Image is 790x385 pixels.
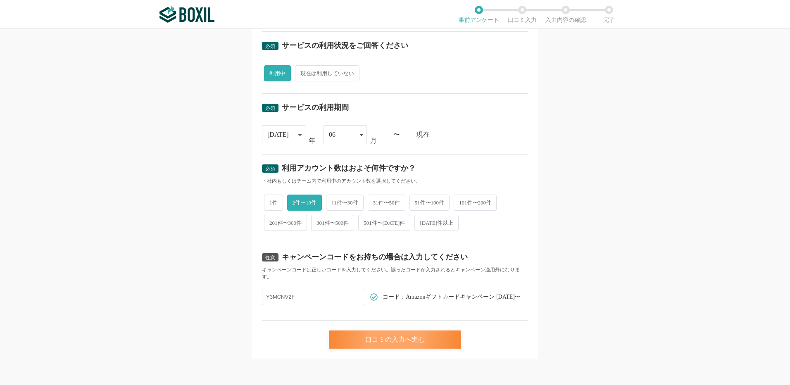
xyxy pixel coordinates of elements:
[329,126,336,144] div: 06
[393,131,400,138] div: 〜
[282,104,349,111] div: サービスの利用期間
[265,255,275,261] span: 任意
[414,215,459,231] span: [DATE]件以上
[267,126,289,144] div: [DATE]
[416,131,528,138] div: 現在
[368,195,405,211] span: 31件〜50件
[383,294,521,300] span: コード：Amazonギフトカードキャンペーン [DATE]〜
[265,105,275,111] span: 必須
[326,195,364,211] span: 11件〜30件
[454,195,497,211] span: 101件〜200件
[282,164,416,172] div: 利用アカウント数はおよそ何件ですか？
[311,215,354,231] span: 301件〜500件
[295,65,359,81] span: 現在は利用していない
[264,195,283,211] span: 1件
[264,65,291,81] span: 利用中
[282,42,408,49] div: サービスの利用状況をご回答ください
[262,266,528,280] div: キャンペーンコードは正しいコードを入力してください。誤ったコードが入力されるとキャンペーン適用外になります。
[544,6,587,23] li: 入力内容の確認
[265,43,275,49] span: 必須
[287,195,322,211] span: 2件〜10件
[265,166,275,172] span: 必須
[500,6,544,23] li: 口コミ入力
[409,195,450,211] span: 51件〜100件
[370,138,377,144] div: 月
[309,138,315,144] div: 年
[282,253,468,261] div: キャンペーンコードをお持ちの場合は入力してください
[264,215,307,231] span: 201件〜300件
[329,330,461,349] div: 口コミの入力へ進む
[358,215,410,231] span: 501件〜[DATE]件
[159,6,214,23] img: ボクシルSaaS_ロゴ
[587,6,631,23] li: 完了
[457,6,500,23] li: 事前アンケート
[262,178,528,185] div: ・社内もしくはチーム内で利用中のアカウント数を選択してください。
